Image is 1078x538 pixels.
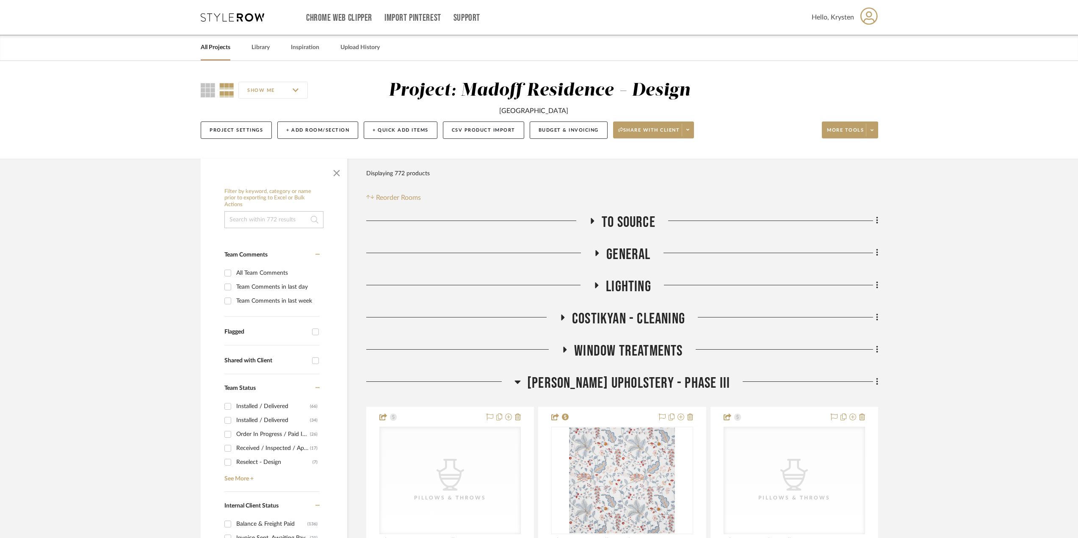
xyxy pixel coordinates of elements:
[306,14,372,22] a: Chrome Web Clipper
[310,400,318,413] div: (66)
[366,165,430,182] div: Displaying 772 products
[328,163,345,180] button: Close
[408,494,492,502] div: Pillows & Throws
[827,127,864,140] span: More tools
[224,357,308,364] div: Shared with Client
[224,328,308,336] div: Flagged
[224,211,323,228] input: Search within 772 results
[224,252,268,258] span: Team Comments
[236,294,318,308] div: Team Comments in last week
[236,414,310,427] div: Installed / Delivered
[224,503,279,509] span: Internal Client Status
[201,121,272,139] button: Project Settings
[376,193,421,203] span: Reorder Rooms
[340,42,380,53] a: Upload History
[569,428,675,533] img: Library Sofa - Pillow Fabric
[453,14,480,22] a: Support
[602,213,655,232] span: To Source
[312,455,318,469] div: (7)
[236,266,318,280] div: All Team Comments
[310,428,318,441] div: (26)
[222,469,320,483] a: See More +
[224,188,323,208] h6: Filter by keyword, category or name prior to exporting to Excel or Bulk Actions
[364,121,437,139] button: + Quick Add Items
[822,121,878,138] button: More tools
[307,517,318,531] div: (136)
[389,82,691,99] div: Project: Madoff Residence - Design
[384,14,441,22] a: Import Pinterest
[201,42,230,53] a: All Projects
[236,280,318,294] div: Team Comments in last day
[224,385,256,391] span: Team Status
[236,517,307,531] div: Balance & Freight Paid
[499,106,568,116] div: [GEOGRAPHIC_DATA]
[310,414,318,427] div: (34)
[606,246,650,264] span: General
[277,121,358,139] button: + Add Room/Section
[527,374,730,392] span: [PERSON_NAME] Upholstery - Phase III
[613,121,694,138] button: Share with client
[291,42,319,53] a: Inspiration
[236,400,310,413] div: Installed / Delivered
[236,455,312,469] div: Reselect - Design
[236,428,310,441] div: Order In Progress / Paid In Full w/ Freight, No Balance due
[310,441,318,455] div: (17)
[530,121,608,139] button: Budget & Invoicing
[752,494,837,502] div: Pillows & Throws
[812,12,854,22] span: Hello, Krysten
[443,121,524,139] button: CSV Product Import
[252,42,270,53] a: Library
[574,342,683,360] span: Window Treatments
[572,310,685,328] span: Costikyan - Cleaning
[366,193,421,203] button: Reorder Rooms
[618,127,680,140] span: Share with client
[236,441,310,455] div: Received / Inspected / Approved
[606,278,651,296] span: Lighting
[724,427,865,534] div: 0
